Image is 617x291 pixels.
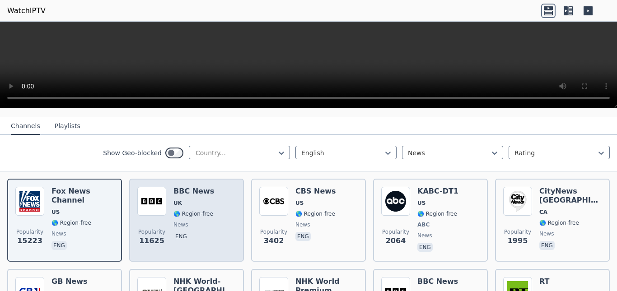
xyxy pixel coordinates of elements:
span: US [295,199,304,207]
span: UK [173,199,182,207]
img: CBS News [259,187,288,216]
span: US [51,208,60,216]
span: Popularity [382,228,409,236]
p: eng [417,243,433,252]
span: 🌎 Region-free [51,219,91,226]
h6: Fox News Channel [51,187,114,205]
h6: CityNews [GEOGRAPHIC_DATA] [539,187,602,205]
span: 2064 [386,236,406,246]
span: news [539,230,554,237]
span: 🌎 Region-free [417,210,457,217]
img: Fox News Channel [15,187,44,216]
span: ABC [417,221,430,228]
span: 1995 [508,236,528,246]
span: Popularity [16,228,43,236]
span: 11625 [139,236,164,246]
p: eng [539,241,555,250]
span: Popularity [138,228,165,236]
span: Popularity [260,228,287,236]
h6: BBC News [417,277,458,286]
span: 15223 [17,236,42,246]
h6: RT [539,277,579,286]
h6: GB News [51,277,91,286]
h6: KABC-DT1 [417,187,458,196]
a: WatchIPTV [7,5,46,16]
span: news [417,232,432,239]
span: 3402 [264,236,284,246]
span: news [295,221,310,228]
span: Popularity [504,228,531,236]
p: eng [173,232,189,241]
p: eng [295,232,311,241]
p: eng [51,241,67,250]
img: BBC News [137,187,166,216]
span: 🌎 Region-free [539,219,579,226]
label: Show Geo-blocked [103,148,162,157]
span: news [51,230,66,237]
span: news [173,221,188,228]
button: Channels [11,118,40,135]
img: CityNews Toronto [503,187,532,216]
span: US [417,199,425,207]
h6: CBS News [295,187,336,196]
span: 🌎 Region-free [173,210,213,217]
button: Playlists [55,118,80,135]
span: 🌎 Region-free [295,210,335,217]
img: KABC-DT1 [381,187,410,216]
h6: BBC News [173,187,214,196]
span: CA [539,208,547,216]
